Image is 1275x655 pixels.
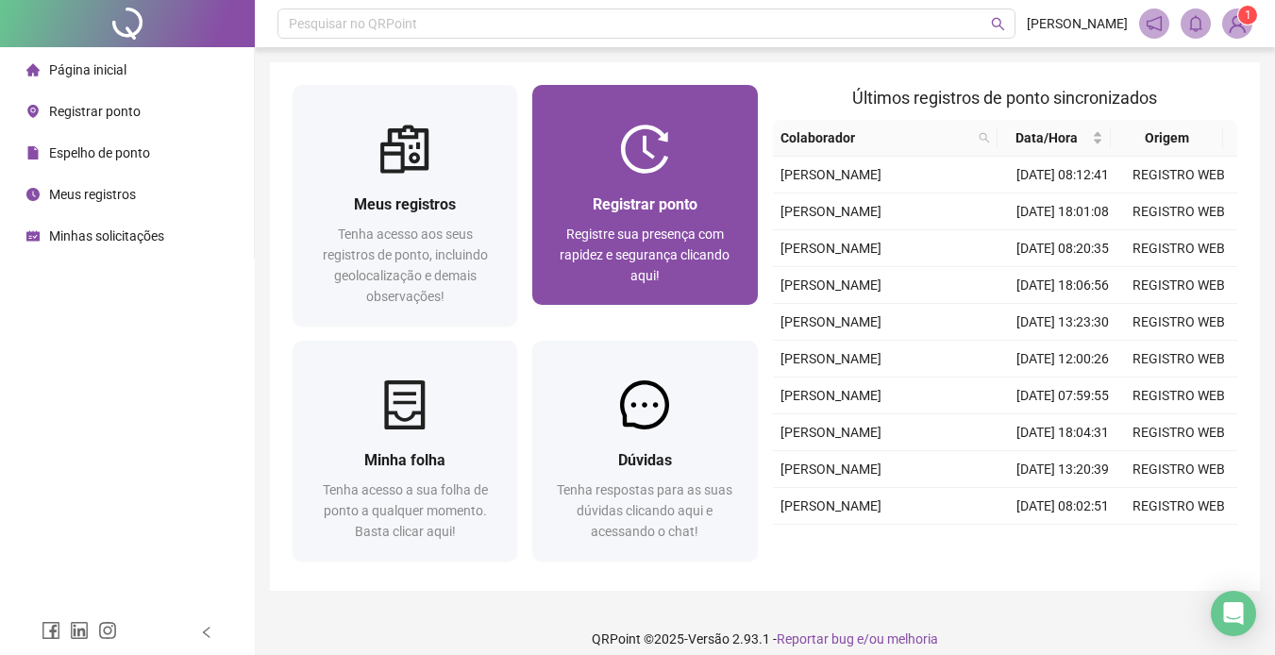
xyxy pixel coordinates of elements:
[780,498,881,513] span: [PERSON_NAME]
[1005,378,1121,414] td: [DATE] 07:59:55
[1211,591,1256,636] div: Open Intercom Messenger
[1121,230,1237,267] td: REGISTRO WEB
[780,167,881,182] span: [PERSON_NAME]
[364,451,445,469] span: Minha folha
[560,227,730,283] span: Registre sua presença com rapidez e segurança clicando aqui!
[49,228,164,244] span: Minhas solicitações
[1121,193,1237,230] td: REGISTRO WEB
[1238,6,1257,25] sup: Atualize o seu contato no menu Meus Dados
[98,621,117,640] span: instagram
[780,388,881,403] span: [PERSON_NAME]
[26,105,40,118] span: environment
[1027,13,1128,34] span: [PERSON_NAME]
[1005,193,1121,230] td: [DATE] 18:01:08
[1121,414,1237,451] td: REGISTRO WEB
[49,145,150,160] span: Espelho de ponto
[780,204,881,219] span: [PERSON_NAME]
[593,195,697,213] span: Registrar ponto
[780,314,881,329] span: [PERSON_NAME]
[991,17,1005,31] span: search
[1005,267,1121,304] td: [DATE] 18:06:56
[1121,378,1237,414] td: REGISTRO WEB
[1121,525,1237,562] td: REGISTRO WEB
[1223,9,1251,38] img: 84075
[1146,15,1163,32] span: notification
[1005,488,1121,525] td: [DATE] 08:02:51
[780,425,881,440] span: [PERSON_NAME]
[1121,451,1237,488] td: REGISTRO WEB
[998,120,1110,157] th: Data/Hora
[1005,127,1087,148] span: Data/Hora
[532,341,757,561] a: DúvidasTenha respostas para as suas dúvidas clicando aqui e acessando o chat!
[979,132,990,143] span: search
[1005,157,1121,193] td: [DATE] 08:12:41
[1187,15,1204,32] span: bell
[200,626,213,639] span: left
[532,85,757,305] a: Registrar pontoRegistre sua presença com rapidez e segurança clicando aqui!
[323,482,488,539] span: Tenha acesso a sua folha de ponto a qualquer momento. Basta clicar aqui!
[1121,157,1237,193] td: REGISTRO WEB
[557,482,732,539] span: Tenha respostas para as suas dúvidas clicando aqui e acessando o chat!
[780,241,881,256] span: [PERSON_NAME]
[1005,341,1121,378] td: [DATE] 12:00:26
[1245,8,1251,22] span: 1
[26,188,40,201] span: clock-circle
[70,621,89,640] span: linkedin
[1005,525,1121,562] td: [DATE] 13:17:53
[42,621,60,640] span: facebook
[780,351,881,366] span: [PERSON_NAME]
[293,341,517,561] a: Minha folhaTenha acesso a sua folha de ponto a qualquer momento. Basta clicar aqui!
[293,85,517,326] a: Meus registrosTenha acesso aos seus registros de ponto, incluindo geolocalização e demais observa...
[354,195,456,213] span: Meus registros
[26,63,40,76] span: home
[1005,451,1121,488] td: [DATE] 13:20:39
[688,631,730,647] span: Versão
[1005,230,1121,267] td: [DATE] 08:20:35
[1111,120,1223,157] th: Origem
[1121,304,1237,341] td: REGISTRO WEB
[1121,267,1237,304] td: REGISTRO WEB
[1005,414,1121,451] td: [DATE] 18:04:31
[1121,341,1237,378] td: REGISTRO WEB
[26,229,40,243] span: schedule
[1121,488,1237,525] td: REGISTRO WEB
[975,124,994,152] span: search
[49,62,126,77] span: Página inicial
[780,277,881,293] span: [PERSON_NAME]
[26,146,40,160] span: file
[852,88,1157,108] span: Últimos registros de ponto sincronizados
[1005,304,1121,341] td: [DATE] 13:23:30
[49,104,141,119] span: Registrar ponto
[49,187,136,202] span: Meus registros
[780,462,881,477] span: [PERSON_NAME]
[323,227,488,304] span: Tenha acesso aos seus registros de ponto, incluindo geolocalização e demais observações!
[777,631,938,647] span: Reportar bug e/ou melhoria
[618,451,672,469] span: Dúvidas
[780,127,972,148] span: Colaborador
